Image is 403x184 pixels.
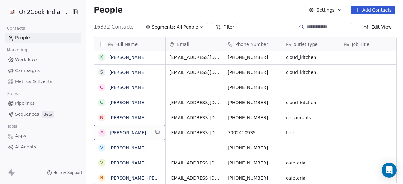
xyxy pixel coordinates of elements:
[109,145,146,150] a: [PERSON_NAME]
[4,122,20,131] span: Tools
[5,142,81,152] a: AI Agents
[166,37,224,51] div: Email
[100,159,104,166] div: V
[4,89,21,98] span: Sales
[15,35,30,41] span: People
[293,41,318,47] span: outlet type
[228,69,278,75] span: [PHONE_NUMBER]
[5,76,81,87] a: Metrics & Events
[5,33,81,43] a: People
[15,78,52,85] span: Metrics & Events
[94,37,165,51] div: Full Name
[110,130,146,135] a: [PERSON_NAME]
[5,65,81,76] a: Campaigns
[47,170,82,175] a: Help & Support
[15,133,26,139] span: Apps
[224,37,282,51] div: Phone Number
[169,69,220,75] span: [EMAIL_ADDRESS][DOMAIN_NAME]
[169,99,220,106] span: [EMAIL_ADDRESS][DOMAIN_NAME]
[340,37,398,51] div: Job Title
[53,170,82,175] span: Help & Support
[116,41,138,47] span: Full Name
[169,130,220,136] span: [EMAIL_ADDRESS][DOMAIN_NAME]
[169,175,220,181] span: [EMAIL_ADDRESS][DOMAIN_NAME]
[228,54,278,60] span: [PHONE_NUMBER]
[15,111,39,118] span: Sequences
[169,160,220,166] span: [EMAIL_ADDRESS][DOMAIN_NAME]
[15,67,40,74] span: Campaigns
[5,98,81,109] a: Pipelines
[228,130,278,136] span: 7002410935
[282,37,340,51] div: outlet type
[5,131,81,141] a: Apps
[352,41,369,47] span: Job Title
[8,7,68,17] button: On2Cook India Pvt. Ltd.
[94,23,134,31] span: 16332 Contacts
[228,145,278,151] span: [PHONE_NUMBER]
[286,114,336,121] span: restaurants
[228,84,278,91] span: [PHONE_NUMBER]
[286,54,336,60] span: cloud_kitchen
[100,99,103,106] div: C
[42,111,54,118] span: Beta
[286,175,336,181] span: cafeteria
[109,55,146,60] a: [PERSON_NAME]
[169,54,220,60] span: [EMAIL_ADDRESS][DOMAIN_NAME]
[15,56,38,63] span: Workflows
[360,23,395,31] button: Edit View
[15,100,35,107] span: Pipelines
[100,84,103,91] div: C
[286,99,336,106] span: cloud_kitchen
[169,114,220,121] span: [EMAIL_ADDRESS][DOMAIN_NAME]
[109,115,146,120] a: [PERSON_NAME]
[228,160,278,166] span: [PHONE_NUMBER]
[177,41,189,47] span: Email
[382,163,397,178] div: Open Intercom Messenger
[286,130,336,136] span: test
[9,8,16,16] img: on2cook%20logo-04%20copy.jpg
[19,8,71,16] span: On2Cook India Pvt. Ltd.
[100,144,104,151] div: V
[351,6,395,14] button: Add Contacts
[100,175,103,181] div: R
[152,24,175,31] span: Segments:
[101,129,104,136] div: A
[100,54,103,60] div: K
[109,85,146,90] a: [PERSON_NAME]
[100,114,103,121] div: N
[212,23,238,31] button: Filter
[228,175,278,181] span: [PHONE_NUMBER]
[286,69,336,75] span: cloud_kitchen
[94,5,122,15] span: People
[109,176,184,181] a: [PERSON_NAME] [PERSON_NAME]
[5,54,81,65] a: Workflows
[15,144,36,150] span: AI Agents
[235,41,268,47] span: Phone Number
[286,160,336,166] span: cafeteria
[109,70,146,75] a: [PERSON_NAME]
[228,99,278,106] span: [PHONE_NUMBER]
[109,160,146,165] a: [PERSON_NAME]
[228,114,278,121] span: [PHONE_NUMBER]
[4,45,30,55] span: Marketing
[177,24,198,31] span: All People
[305,6,346,14] button: Settings
[109,100,146,105] a: [PERSON_NAME]
[5,109,81,120] a: SequencesBeta
[4,24,28,33] span: Contacts
[100,69,103,75] div: S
